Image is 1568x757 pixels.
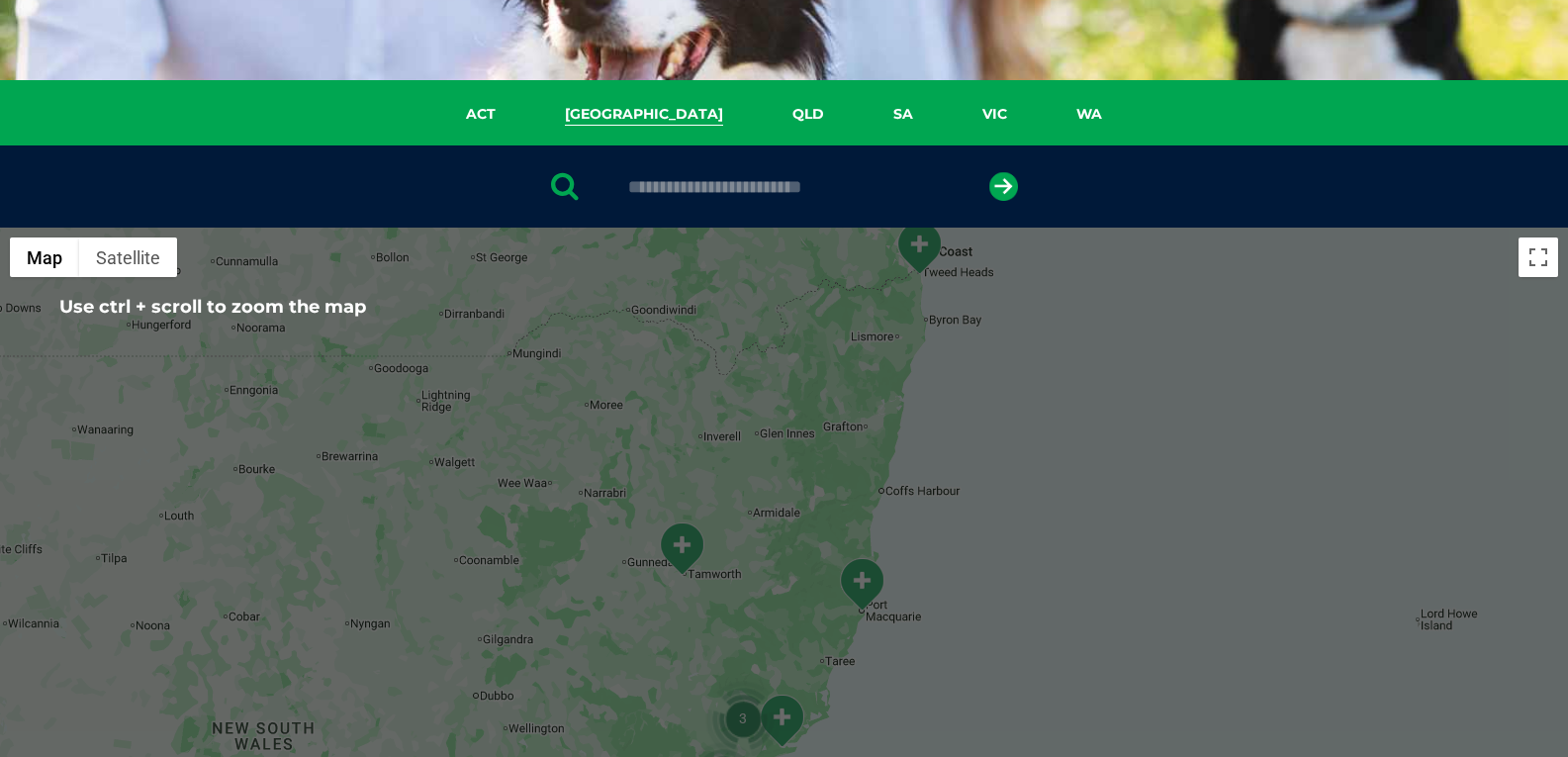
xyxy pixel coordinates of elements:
button: Show street map [10,237,79,277]
div: Tweed Heads [894,221,944,275]
a: ACT [431,103,530,126]
button: Search [1529,90,1549,110]
a: QLD [758,103,859,126]
div: Port Macquarie [837,557,886,612]
a: WA [1042,103,1137,126]
div: South Tamworth [657,521,706,576]
a: VIC [948,103,1042,126]
button: Toggle fullscreen view [1519,237,1558,277]
a: [GEOGRAPHIC_DATA] [530,103,758,126]
button: Show satellite imagery [79,237,177,277]
div: Tanilba Bay [757,694,806,748]
a: SA [859,103,948,126]
div: 3 [705,681,781,756]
